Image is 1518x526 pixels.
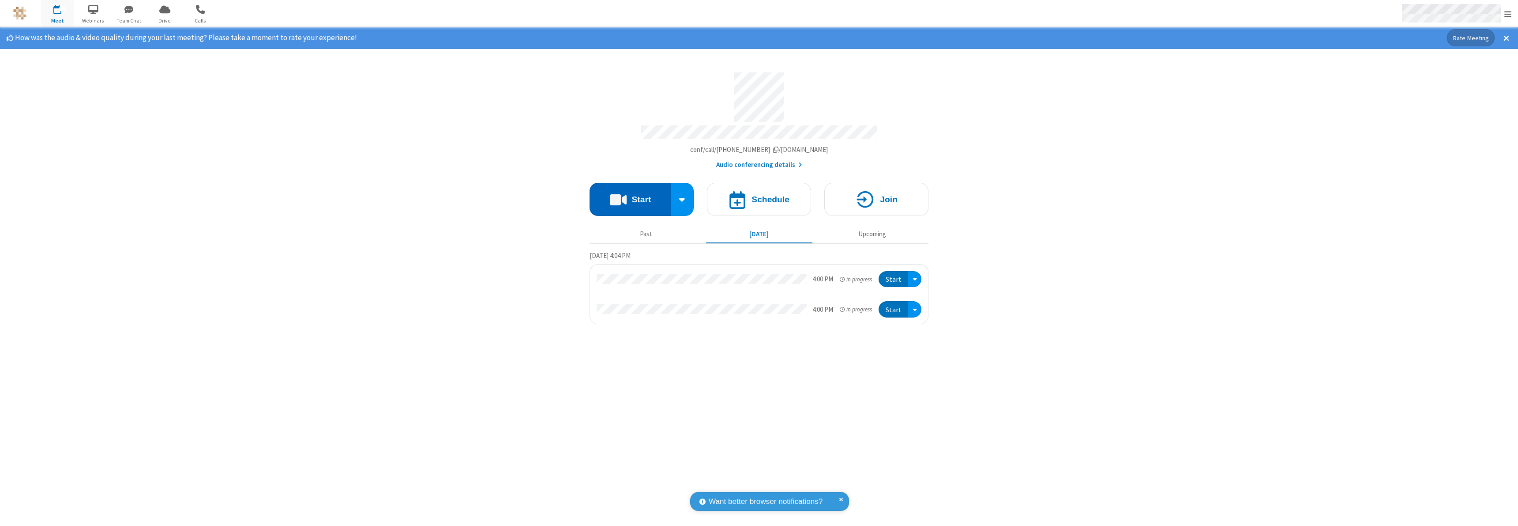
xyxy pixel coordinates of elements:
[77,17,110,25] span: Webinars
[1447,29,1495,46] button: Rate Meeting
[908,271,921,288] div: Open menu
[812,274,833,284] div: 4:00 PM
[690,145,828,154] span: Copy my meeting room link
[148,17,181,25] span: Drive
[751,195,789,204] h4: Schedule
[690,145,828,155] button: Copy my meeting room linkCopy my meeting room link
[819,226,925,243] button: Upcoming
[184,17,217,25] span: Calls
[716,160,802,170] button: Audio conferencing details
[840,275,872,284] em: in progress
[840,305,872,313] em: in progress
[879,301,908,318] button: Start
[590,183,671,216] button: Start
[908,301,921,318] div: Open menu
[631,195,651,204] h4: Start
[13,7,26,20] img: QA Selenium DO NOT DELETE OR CHANGE
[593,226,699,243] button: Past
[706,226,812,243] button: [DATE]
[879,271,908,288] button: Start
[1496,503,1511,520] iframe: Chat
[113,17,146,25] span: Team Chat
[671,183,694,216] div: Start conference options
[707,183,811,216] button: Schedule
[41,17,74,25] span: Meet
[590,251,631,260] span: [DATE] 4:04 PM
[590,66,928,170] section: Account details
[60,5,65,11] div: 2
[15,33,357,42] span: How was the audio & video quality during your last meeting? Please take a moment to rate your exp...
[812,304,833,314] div: 4:00 PM
[590,250,928,324] section: Today's Meetings
[824,183,928,216] button: Join
[709,496,823,507] span: Want better browser notifications?
[880,195,898,204] h4: Join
